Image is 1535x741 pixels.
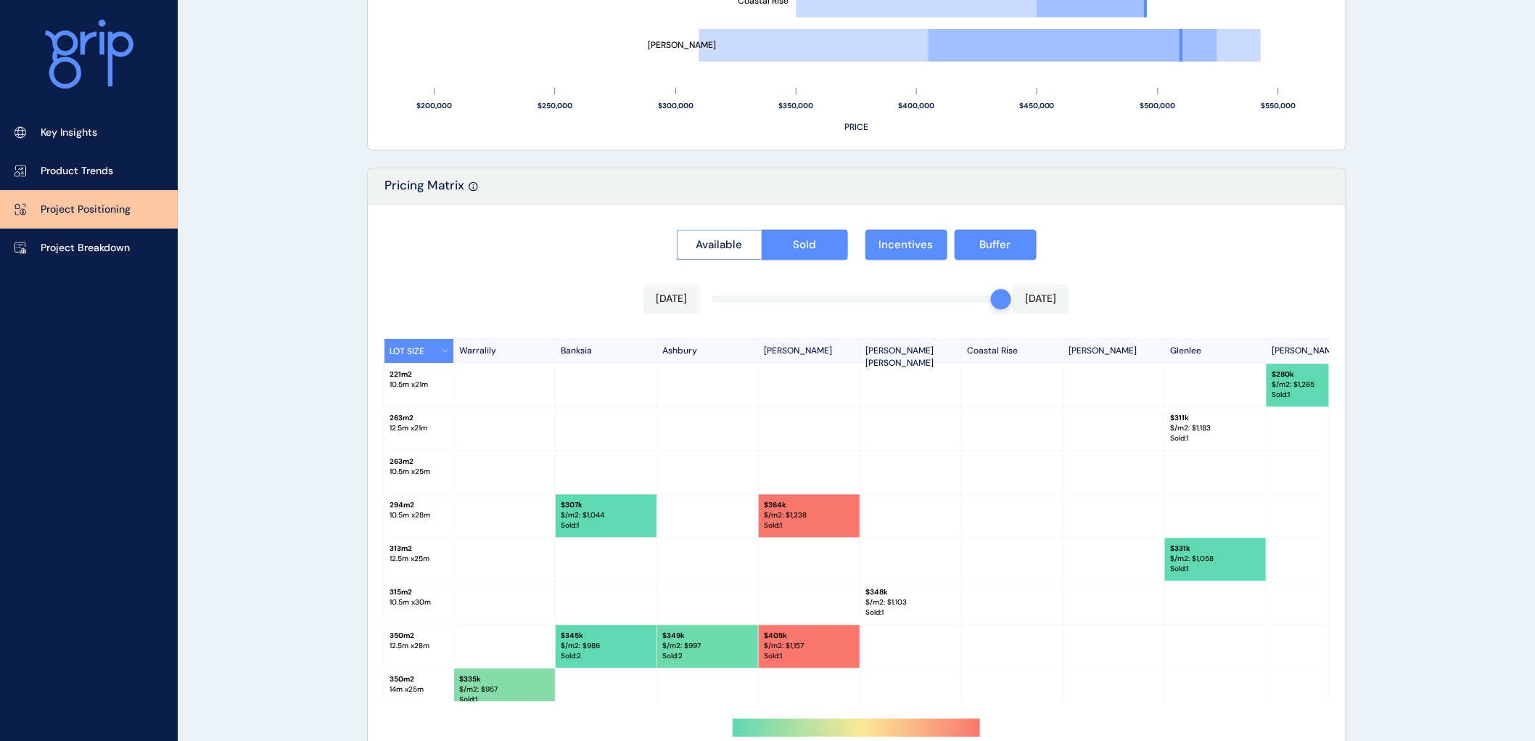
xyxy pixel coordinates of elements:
text: PRICE [844,121,868,133]
p: 350 m2 [390,631,448,641]
p: 10.5 m x 28 m [390,510,448,520]
p: 10.5 m x 30 m [390,597,448,607]
p: $ 335k [460,674,549,684]
p: $/m2: $ 1,238 [765,510,854,520]
text: $200,000 [416,101,452,110]
span: Incentives [879,237,934,252]
button: Available [677,229,762,260]
p: $/m2: $ 1,058 [1171,554,1260,564]
text: $250,000 [538,101,572,110]
p: Sold : 1 [460,695,549,705]
button: LOT SIZE [384,339,454,363]
text: $450,000 [1019,101,1055,110]
p: $/m2: $ 997 [663,641,752,651]
p: $ 307k [561,500,651,510]
p: Ashbury [657,339,759,363]
text: $300,000 [658,101,694,110]
p: $/m2: $ 1,044 [561,510,651,520]
text: $500,000 [1140,101,1176,110]
span: Available [696,237,743,252]
p: [PERSON_NAME] [1063,339,1165,363]
p: Pricing Matrix [385,177,465,204]
text: $350,000 [779,101,814,110]
button: Incentives [865,229,947,260]
p: Banksia [556,339,657,363]
button: Sold [762,229,848,260]
p: $/m2: $ 1,183 [1171,423,1260,433]
p: $/m2: $ 1,103 [866,597,955,607]
p: 10.5 m x 21 m [390,380,448,390]
p: [DATE] [1026,292,1057,306]
p: Sold : 2 [561,651,651,661]
p: [PERSON_NAME] [1267,339,1368,363]
p: $ 349k [663,631,752,641]
p: Product Trends [41,164,113,179]
p: Sold : 1 [1171,433,1260,443]
p: [DATE] [656,292,687,306]
p: Key Insights [41,126,97,140]
p: $ 405k [765,631,854,641]
p: Sold : 1 [1272,390,1362,400]
p: $ 311k [1171,413,1260,423]
p: 14 m x 25 m [390,684,448,695]
span: Buffer [980,237,1011,252]
p: $ 345k [561,631,651,641]
p: Glenlee [1165,339,1267,363]
p: 294 m2 [390,500,448,510]
p: 263 m2 [390,457,448,467]
p: Coastal Rise [962,339,1063,363]
p: Sold : 1 [561,520,651,531]
p: 12.5 m x 25 m [390,554,448,564]
p: $ 348k [866,587,955,597]
p: $/m2: $ 1,265 [1272,380,1362,390]
text: $400,000 [899,101,935,110]
p: Sold : 1 [765,651,854,661]
p: $/m2: $ 1,157 [765,641,854,651]
p: [PERSON_NAME] [759,339,860,363]
p: Sold : 2 [663,651,752,661]
p: Sold : 1 [765,520,854,531]
p: 350 m2 [390,674,448,684]
p: [PERSON_NAME] [PERSON_NAME] [860,339,962,363]
p: 12.5 m x 28 m [390,641,448,651]
p: Sold : 1 [1171,564,1260,574]
p: 221 m2 [390,369,448,380]
p: Warralily [454,339,556,363]
p: Project Positioning [41,202,131,217]
p: 263 m2 [390,413,448,423]
p: 313 m2 [390,544,448,554]
p: $/m2: $ 986 [561,641,651,651]
span: Sold [793,237,816,252]
p: 315 m2 [390,587,448,597]
p: $/m2: $ 957 [460,684,549,695]
p: $ 364k [765,500,854,510]
p: $ 280k [1272,369,1362,380]
p: 12.5 m x 21 m [390,423,448,433]
text: [PERSON_NAME] [648,40,716,52]
p: $ 331k [1171,544,1260,554]
button: Buffer [955,229,1037,260]
p: 10.5 m x 25 m [390,467,448,477]
text: $550,000 [1262,101,1296,110]
p: Project Breakdown [41,241,130,255]
p: Sold : 1 [866,607,955,618]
